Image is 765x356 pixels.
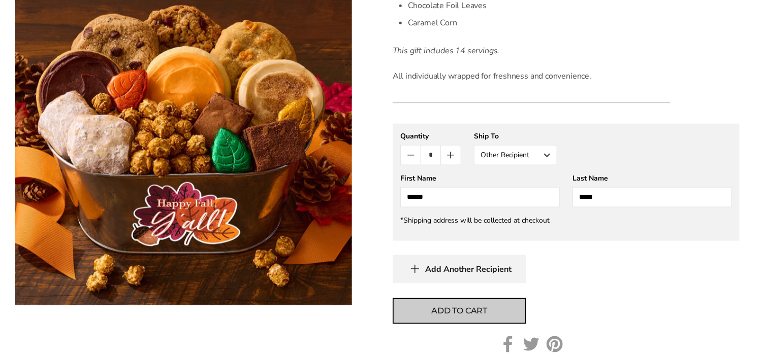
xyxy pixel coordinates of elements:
div: Quantity [400,131,461,141]
button: Other Recipient [474,145,557,165]
a: Twitter [523,336,539,352]
button: Add Another Recipient [393,255,526,283]
li: Caramel Corn [408,14,671,31]
button: Add to cart [393,298,526,324]
span: Add to cart [431,305,487,317]
button: Count plus [441,146,461,165]
em: This gift includes 14 servings. [393,45,500,56]
iframe: Sign Up via Text for Offers [8,317,105,348]
input: First Name [400,187,560,207]
div: *Shipping address will be collected at checkout [400,216,732,225]
a: Pinterest [547,336,563,352]
input: Quantity [421,146,440,165]
span: All individually wrapped for freshness and convenience. [393,70,591,82]
div: First Name [400,173,560,183]
a: Facebook [500,336,516,352]
button: Count minus [401,146,421,165]
div: Ship To [474,131,557,141]
span: Add Another Recipient [425,264,512,274]
input: Last Name [572,187,732,207]
div: Last Name [572,173,732,183]
gfm-form: New recipient [393,124,740,241]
